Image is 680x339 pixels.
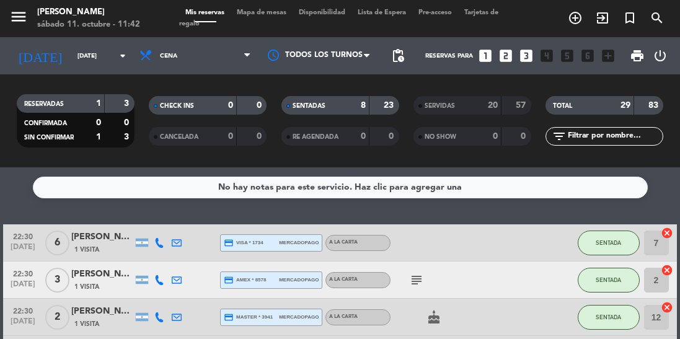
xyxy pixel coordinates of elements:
[425,134,456,140] span: NO SHOW
[493,132,498,141] strong: 0
[224,275,266,285] span: amex * 8578
[257,132,264,141] strong: 0
[539,48,555,64] i: looks_4
[160,134,198,140] span: CANCELADA
[7,280,38,294] span: [DATE]
[650,11,665,25] i: search
[124,99,131,108] strong: 3
[661,301,673,314] i: cancel
[653,48,668,63] i: power_settings_new
[426,310,441,325] i: cake
[279,313,319,321] span: mercadopago
[231,9,293,16] span: Mapa de mesas
[477,48,493,64] i: looks_one
[71,267,133,281] div: [PERSON_NAME]
[578,231,640,255] button: SENTADA
[568,11,583,25] i: add_circle_outline
[124,118,131,127] strong: 0
[622,11,637,25] i: turned_in_not
[124,133,131,141] strong: 3
[425,103,455,109] span: SERVIDAS
[567,130,663,143] input: Filtrar por nombre...
[9,7,28,26] i: menu
[279,276,319,284] span: mercadopago
[96,99,101,108] strong: 1
[409,273,424,288] i: subject
[596,314,621,320] span: SENTADA
[521,132,528,141] strong: 0
[218,180,462,195] div: No hay notas para este servicio. Haz clic para agregar una
[224,312,273,322] span: master * 3941
[45,268,69,293] span: 3
[425,53,473,59] span: Reservas para
[224,312,234,322] i: credit_card
[391,48,405,63] span: pending_actions
[329,314,358,319] span: A LA CARTA
[160,103,194,109] span: CHECK INS
[7,303,38,317] span: 22:30
[9,7,28,30] button: menu
[630,48,645,63] span: print
[228,101,233,110] strong: 0
[279,239,319,247] span: mercadopago
[351,9,412,16] span: Lista de Espera
[9,43,71,69] i: [DATE]
[293,103,325,109] span: SENTADAS
[661,264,673,276] i: cancel
[37,6,140,19] div: [PERSON_NAME]
[661,227,673,239] i: cancel
[7,317,38,332] span: [DATE]
[7,266,38,280] span: 22:30
[96,133,101,141] strong: 1
[595,11,610,25] i: exit_to_app
[596,239,621,246] span: SENTADA
[329,277,358,282] span: A LA CARTA
[553,103,572,109] span: TOTAL
[600,48,616,64] i: add_box
[596,276,621,283] span: SENTADA
[578,268,640,293] button: SENTADA
[650,37,671,74] div: LOG OUT
[24,101,64,107] span: RESERVADAS
[552,129,567,144] i: filter_list
[578,305,640,330] button: SENTADA
[7,229,38,243] span: 22:30
[24,134,74,141] span: SIN CONFIRMAR
[71,304,133,319] div: [PERSON_NAME]
[488,101,498,110] strong: 20
[516,101,528,110] strong: 57
[580,48,596,64] i: looks_6
[96,118,101,127] strong: 0
[37,19,140,31] div: sábado 11. octubre - 11:42
[257,101,264,110] strong: 0
[24,120,67,126] span: CONFIRMADA
[160,53,177,59] span: Cena
[71,230,133,244] div: [PERSON_NAME]
[224,238,234,248] i: credit_card
[45,305,69,330] span: 2
[115,48,130,63] i: arrow_drop_down
[224,275,234,285] i: credit_card
[498,48,514,64] i: looks_two
[361,101,366,110] strong: 8
[179,9,231,16] span: Mis reservas
[559,48,575,64] i: looks_5
[293,9,351,16] span: Disponibilidad
[518,48,534,64] i: looks_3
[361,132,366,141] strong: 0
[648,101,661,110] strong: 83
[389,132,396,141] strong: 0
[74,319,99,329] span: 1 Visita
[74,245,99,255] span: 1 Visita
[224,238,263,248] span: visa * 1734
[7,243,38,257] span: [DATE]
[74,282,99,292] span: 1 Visita
[412,9,458,16] span: Pre-acceso
[228,132,233,141] strong: 0
[329,240,358,245] span: A LA CARTA
[620,101,630,110] strong: 29
[45,231,69,255] span: 6
[293,134,338,140] span: RE AGENDADA
[384,101,396,110] strong: 23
